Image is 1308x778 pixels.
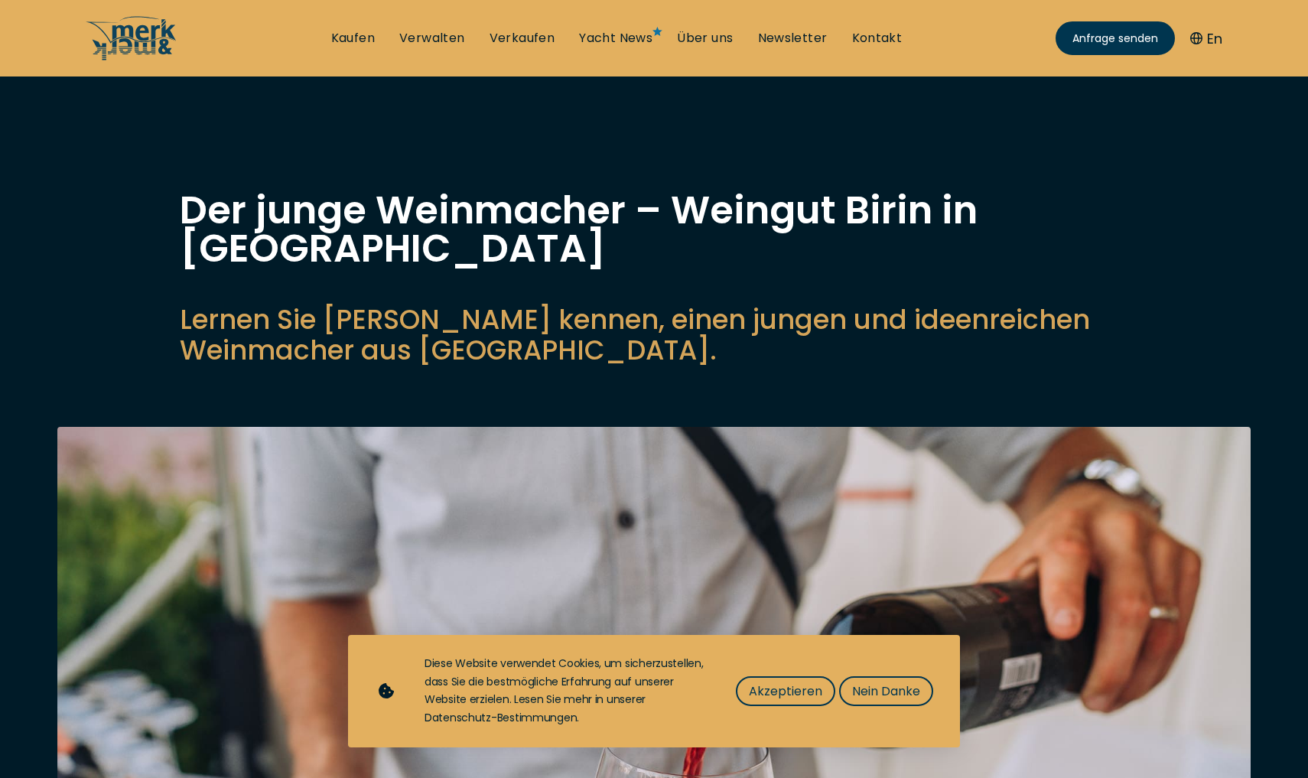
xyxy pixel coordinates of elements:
a: Kontakt [852,30,903,47]
button: Akzeptieren [736,676,835,706]
button: En [1190,28,1222,49]
a: Yacht News [579,30,652,47]
a: Verkaufen [490,30,555,47]
a: Kaufen [331,30,375,47]
a: Datenschutz-Bestimmungen [425,710,577,725]
a: Über uns [677,30,733,47]
button: Nein Danke [839,676,933,706]
a: Newsletter [758,30,828,47]
div: Diese Website verwendet Cookies, um sicherzustellen, dass Sie die bestmögliche Erfahrung auf unse... [425,655,705,728]
span: Akzeptieren [749,682,822,701]
a: Verwalten [399,30,465,47]
span: Anfrage senden [1072,31,1158,47]
p: Lernen Sie [PERSON_NAME] kennen, einen jungen und ideenreichen Weinmacher aus [GEOGRAPHIC_DATA]. [180,304,1128,366]
span: Nein Danke [852,682,920,701]
a: Anfrage senden [1056,21,1175,55]
h1: Der junge Weinmacher – Weingut Birin in [GEOGRAPHIC_DATA] [180,191,1128,268]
